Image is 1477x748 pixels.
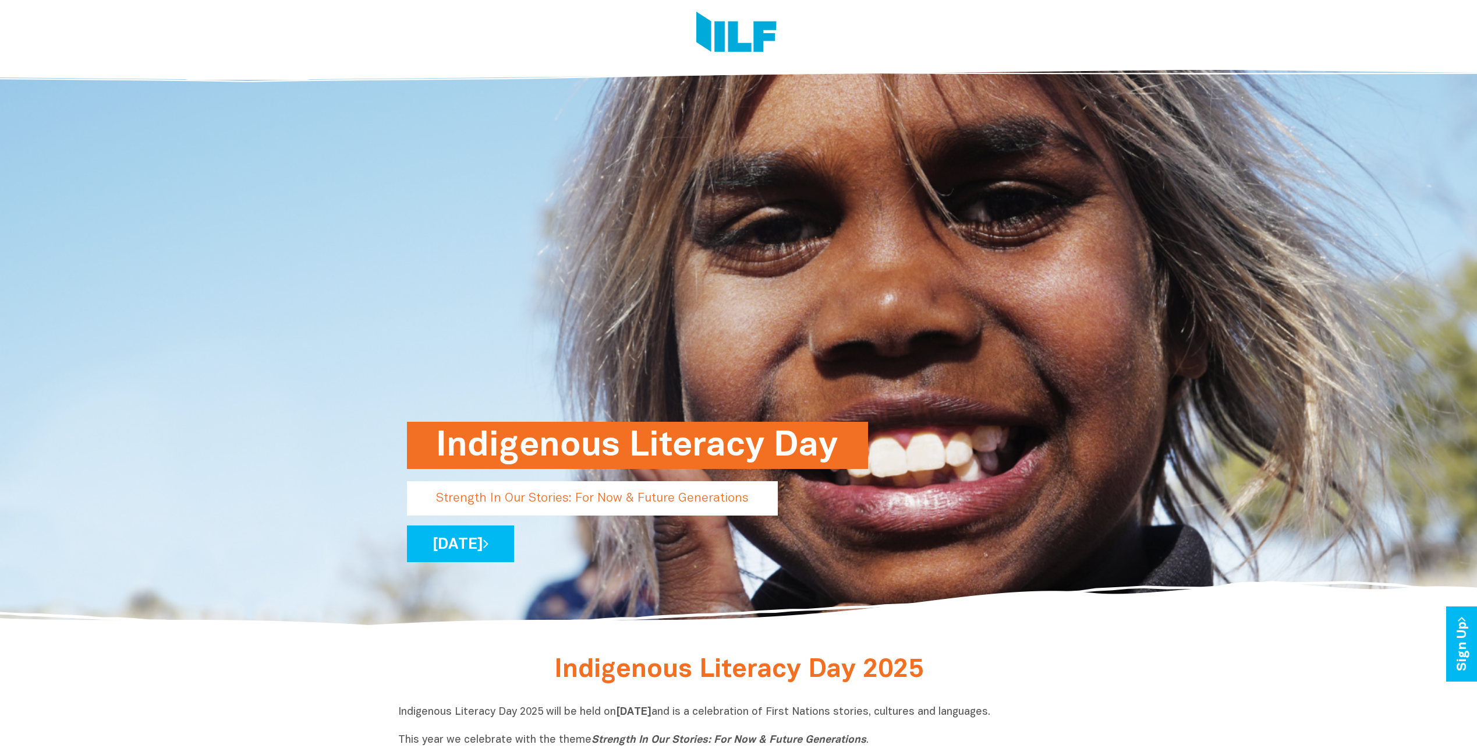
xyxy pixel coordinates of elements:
[591,735,866,745] i: Strength In Our Stories: For Now & Future Generations
[554,658,923,682] span: Indigenous Literacy Day 2025
[696,12,777,55] img: Logo
[436,422,839,469] h1: Indigenous Literacy Day
[407,481,778,516] p: Strength In Our Stories: For Now & Future Generations
[616,707,651,717] b: [DATE]
[407,525,514,562] a: [DATE]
